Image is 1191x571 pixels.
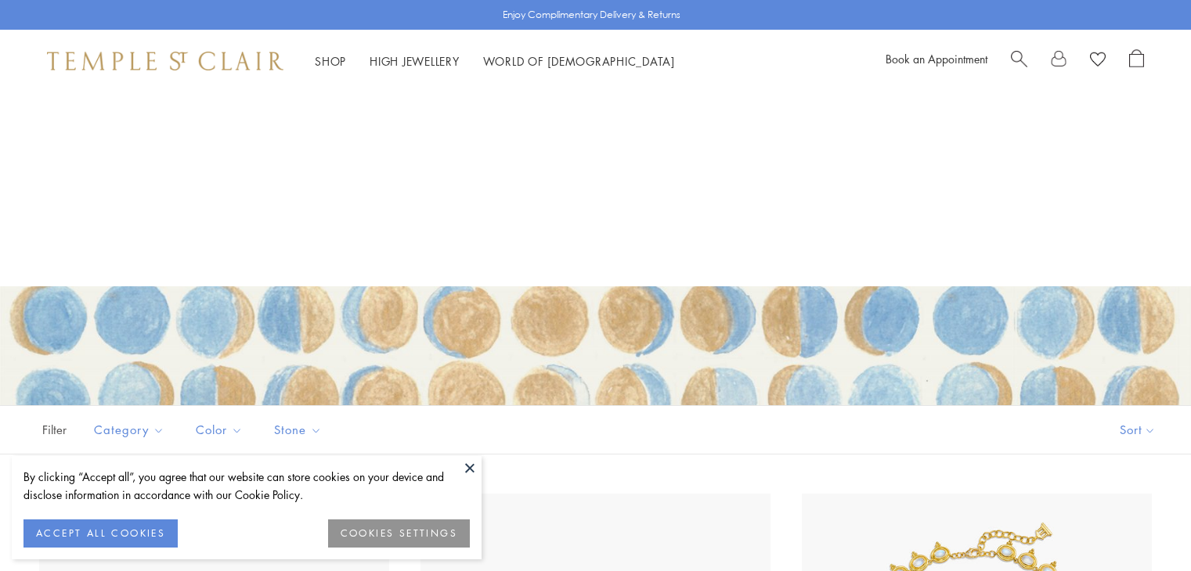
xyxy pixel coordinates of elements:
a: World of [DEMOGRAPHIC_DATA]World of [DEMOGRAPHIC_DATA] [483,53,675,69]
a: Book an Appointment [886,51,987,66]
span: Category [86,420,176,440]
a: High JewelleryHigh Jewellery [370,53,460,69]
a: ShopShop [315,53,346,69]
button: COOKIES SETTINGS [328,519,470,548]
button: ACCEPT ALL COOKIES [23,519,178,548]
button: Show sort by [1085,406,1191,454]
img: Temple St. Clair [47,52,283,70]
button: Category [82,412,176,447]
button: Stone [262,412,334,447]
nav: Main navigation [315,52,675,71]
a: View Wishlist [1090,49,1106,73]
div: By clicking “Accept all”, you agree that our website can store cookies on your device and disclos... [23,468,470,504]
a: Open Shopping Bag [1129,49,1144,73]
span: Color [188,420,254,440]
a: Search [1011,49,1027,73]
span: Stone [266,420,334,440]
button: Color [184,412,254,447]
p: Enjoy Complimentary Delivery & Returns [503,7,680,23]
